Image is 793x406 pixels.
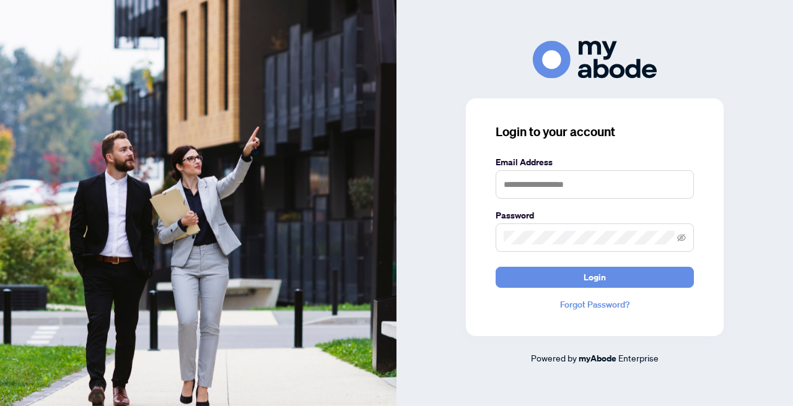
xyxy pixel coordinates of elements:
span: Powered by [531,352,577,363]
a: Forgot Password? [496,298,694,311]
h3: Login to your account [496,123,694,140]
span: eye-invisible [677,233,686,242]
a: myAbode [579,352,616,365]
span: Login [584,267,606,287]
img: ma-logo [533,41,657,79]
button: Login [496,267,694,288]
label: Password [496,209,694,222]
span: Enterprise [618,352,659,363]
label: Email Address [496,155,694,169]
